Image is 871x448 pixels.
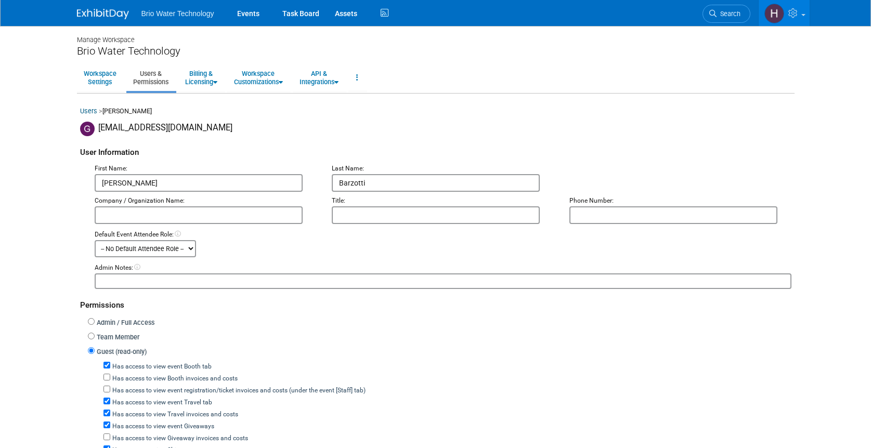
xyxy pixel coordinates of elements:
span: Brio Water Technology [141,9,214,18]
div: Permissions [80,289,791,317]
label: Guest (read-only) [95,347,147,357]
div: Company / Organization Name: [95,196,317,206]
label: Has access to view Travel invoices and costs [110,410,238,419]
label: Admin / Full Access [95,318,154,328]
a: Search [703,5,750,23]
div: Brio Water Technology [77,45,795,58]
div: Default Event Attendee Role: [95,230,791,240]
a: Users &Permissions [126,65,175,90]
label: Team Member [95,333,139,342]
div: [PERSON_NAME] [80,107,791,122]
div: Title: [332,196,554,206]
div: Admin Notes: [95,263,791,273]
label: Has access to view Booth invoices and costs [110,374,238,384]
a: WorkspaceSettings [77,65,123,90]
span: > [99,107,102,115]
div: Phone Number: [569,196,791,206]
label: Has access to view Giveaway invoices and costs [110,434,248,443]
div: First Name: [95,164,317,174]
div: Manage Workspace [77,26,795,45]
span: [EMAIL_ADDRESS][DOMAIN_NAME] [98,123,232,133]
a: Billing &Licensing [178,65,224,90]
div: Last Name: [332,164,554,174]
div: User Information [80,136,791,164]
a: Users [80,107,97,115]
span: Search [717,10,740,18]
a: WorkspaceCustomizations [227,65,290,90]
label: Has access to view event registration/ticket invoices and costs (under the event [Staff] tab) [110,386,366,396]
a: API &Integrations [293,65,345,90]
label: Has access to view event Booth tab [110,362,212,372]
label: Has access to view event Giveaways [110,422,214,431]
img: Harry Mesak [764,4,784,23]
img: ExhibitDay [77,9,129,19]
img: Giancarlo Barzotti [80,122,95,136]
label: Has access to view event Travel tab [110,398,212,407]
